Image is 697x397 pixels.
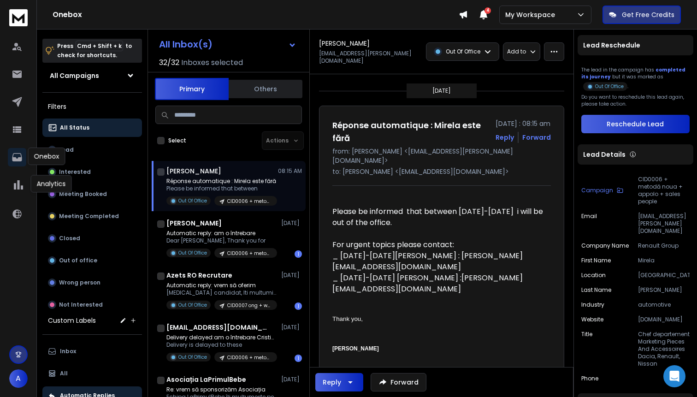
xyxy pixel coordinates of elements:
p: Out of office [59,257,97,264]
h1: All Campaigns [50,71,99,80]
p: [MEDICAL_DATA] candidat, Iti multumim pentru [166,289,277,296]
div: Reply [323,378,341,387]
p: [DATE] [281,376,302,383]
p: Do you want to reschedule this lead again, please take action. [581,94,690,107]
p: Re: vrem să sponsorizăm Asociația [166,386,277,393]
h1: Réponse automatique : Mirela este fără [332,119,490,145]
p: automotive [638,301,690,308]
button: Interested [42,163,142,181]
p: Press to check for shortcuts. [57,41,132,60]
p: Lead [59,146,74,154]
p: [DATE] [281,324,302,331]
button: Primary [155,78,229,100]
span: 32 / 32 [159,57,179,68]
h3: Custom Labels [48,316,96,325]
button: All Inbox(s) [152,35,304,53]
h1: Asociația LaPrimulBebe [166,375,246,384]
span: Cmd + Shift + k [76,41,123,51]
button: Reply [315,373,363,391]
p: Out Of Office [178,302,207,308]
button: All [42,364,142,383]
button: A [9,369,28,388]
p: Company Name [581,242,629,249]
p: Campaign [581,187,613,194]
h1: [PERSON_NAME] [166,219,222,228]
p: Automatic reply: vrem să oferim [166,282,277,289]
span: 4 [484,7,491,14]
p: Industry [581,301,604,308]
p: Phone [581,375,598,382]
h3: Filters [42,100,142,113]
p: My Workspace [505,10,559,19]
p: Get Free Credits [622,10,674,19]
p: [GEOGRAPHIC_DATA] [638,272,690,279]
p: Out Of Office [446,48,480,55]
p: title [581,331,592,367]
div: Analytics [31,175,72,193]
button: Get Free Credits [602,6,681,24]
p: Closed [59,235,80,242]
p: CID0006 + metodă noua + appolo + sales people [227,250,272,257]
p: Meeting Booked [59,190,107,198]
button: Not Interested [42,296,142,314]
p: Automatic reply: am o întrebare [166,230,277,237]
span: Please be informed that between [DATE]-[DATE] i will be out of the office. [332,206,545,228]
p: Inbox [60,348,76,355]
p: Add to [507,48,526,55]
button: Reply [496,133,514,142]
h1: Onebox [53,9,459,20]
p: Delivery is delayed to these [166,341,277,349]
p: Out Of Office [178,249,207,256]
div: 1 [295,355,302,362]
button: Meeting Booked [42,185,142,203]
label: Select [168,137,186,144]
p: All [60,370,68,377]
p: Out Of Office [595,83,624,90]
p: website [581,316,603,323]
p: Not Interested [59,301,103,308]
h1: All Inbox(s) [159,40,213,49]
p: Interested [59,168,91,176]
h3: Inboxes selected [181,57,243,68]
h1: Azets RO Recrutare [166,271,232,280]
p: All Status [60,124,89,131]
p: [DATE] : 08:15 am [496,119,551,128]
p: Chef departement Marketing Pieces And Accessoires Dacia, Renault, Nissan [638,331,690,367]
p: Out Of Office [178,354,207,361]
p: [DATE] [281,272,302,279]
p: Meeting Completed [59,213,119,220]
span: Thank you, [332,315,363,322]
button: Out of office [42,251,142,270]
p: [EMAIL_ADDRESS][PERSON_NAME][DOMAIN_NAME] [319,50,420,65]
button: Wrong person [42,273,142,292]
p: Lead Details [583,150,626,159]
div: Open Intercom Messenger [663,365,685,387]
p: CID0006 + metodă noua + appolo + sales people [227,354,272,361]
button: Campaign [581,176,623,205]
p: from: [PERSON_NAME] <[EMAIL_ADDRESS][PERSON_NAME][DOMAIN_NAME]> [332,147,551,165]
div: The lead in the campaign has but it was marked as . [581,66,690,90]
p: CID0007 ong + workshop [227,302,272,309]
p: [DATE] [432,87,451,95]
p: Email [581,213,597,235]
p: Renault Group [638,242,690,249]
p: Mirela [638,257,690,264]
button: Others [229,79,302,99]
span: [PERSON_NAME] [332,345,379,352]
p: 08:15 AM [278,167,302,175]
p: Last Name [581,286,611,294]
p: CID0006 + metodă noua + appolo + sales people [638,176,690,205]
p: Please be informed that between [166,185,277,192]
p: to: [PERSON_NAME] <[EMAIL_ADDRESS][DOMAIN_NAME]> [332,167,551,176]
button: Forward [371,373,426,391]
button: Meeting Completed [42,207,142,225]
p: Réponse automatique : Mirela este fără [166,178,277,185]
p: Wrong person [59,279,100,286]
p: [EMAIL_ADDRESS][PERSON_NAME][DOMAIN_NAME] [638,213,690,235]
span: completed its journey [581,66,685,80]
button: Reschedule Lead [581,115,690,133]
div: Forward [522,133,551,142]
p: Dear [PERSON_NAME], Thank you for [166,237,277,244]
